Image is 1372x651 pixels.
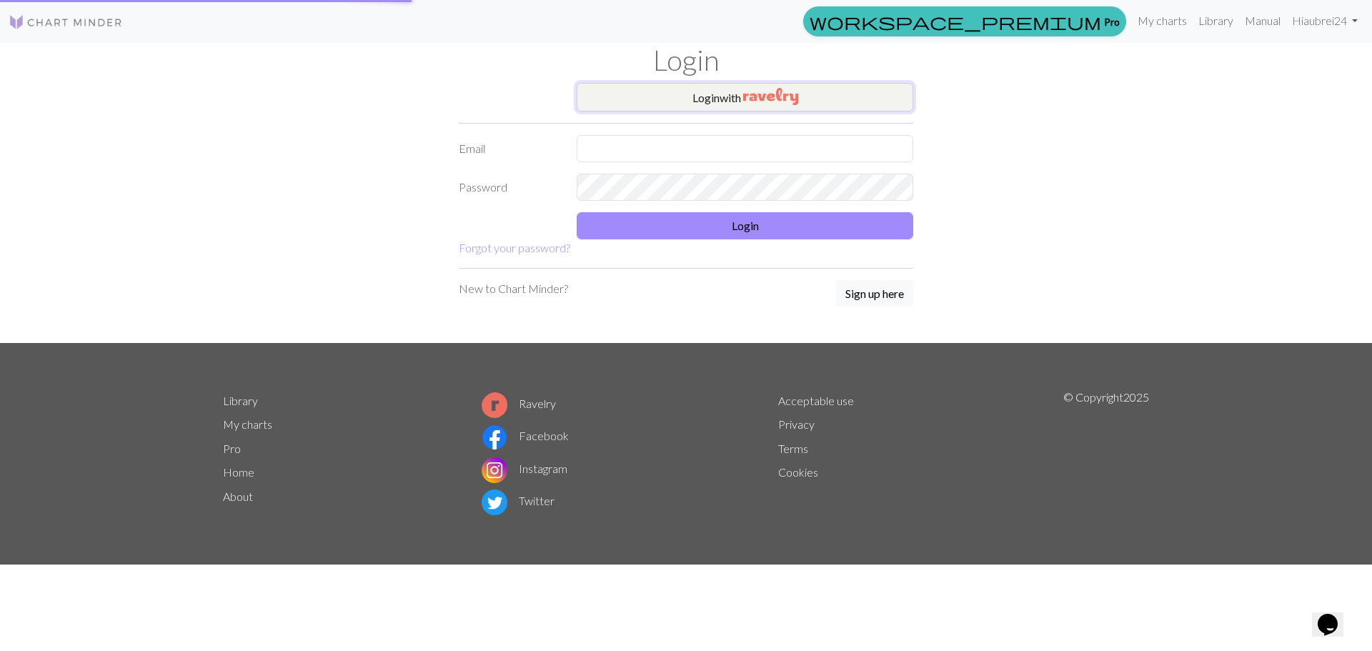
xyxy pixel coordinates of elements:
label: Password [450,174,568,201]
img: Facebook logo [482,424,507,450]
a: Sign up here [836,280,913,309]
a: Terms [778,442,808,455]
a: Facebook [482,429,569,442]
a: Acceptable use [778,394,854,407]
h1: Login [214,43,1158,77]
a: Library [223,394,258,407]
a: Instagram [482,462,567,475]
img: Ravelry logo [482,392,507,418]
a: About [223,490,253,503]
p: New to Chart Minder? [459,280,568,297]
a: Home [223,465,254,479]
a: My charts [1132,6,1193,35]
a: Manual [1239,6,1286,35]
button: Login [577,212,913,239]
button: Loginwith [577,83,913,111]
a: Forgot your password? [459,241,570,254]
img: Instagram logo [482,457,507,483]
iframe: chat widget [1312,594,1358,637]
img: Ravelry [743,88,798,105]
a: Hiaubrei24 [1286,6,1363,35]
label: Email [450,135,568,162]
a: Privacy [778,417,815,431]
p: © Copyright 2025 [1063,389,1149,519]
button: Sign up here [836,280,913,307]
a: Pro [803,6,1126,36]
span: workspace_premium [810,11,1101,31]
a: Cookies [778,465,818,479]
a: Pro [223,442,241,455]
a: My charts [223,417,272,431]
a: Ravelry [482,397,556,410]
a: Library [1193,6,1239,35]
img: Logo [9,14,123,31]
a: Twitter [482,494,555,507]
img: Twitter logo [482,490,507,515]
